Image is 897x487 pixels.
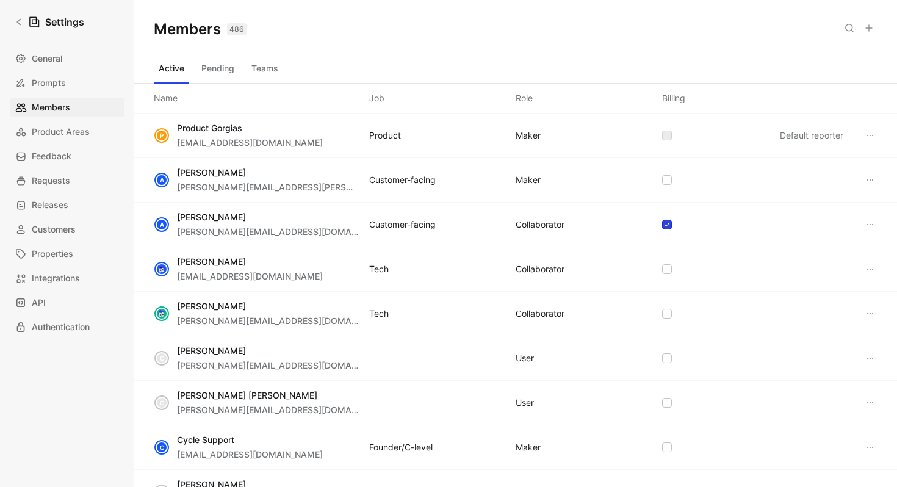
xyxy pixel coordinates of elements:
span: Customers [32,222,76,237]
span: Product Gorgias [177,123,242,133]
span: Properties [32,247,73,261]
div: 486 [227,23,247,35]
span: [EMAIL_ADDRESS][DOMAIN_NAME] [177,449,323,460]
a: Requests [10,171,124,190]
span: [PERSON_NAME][EMAIL_ADDRESS][DOMAIN_NAME] [177,360,392,370]
div: USER [516,395,534,410]
span: [PERSON_NAME][EMAIL_ADDRESS][PERSON_NAME][DOMAIN_NAME] [177,182,461,192]
span: Authentication [32,320,90,334]
div: COLLABORATOR [516,306,564,321]
div: COLLABORATOR [516,262,564,276]
div: Job [369,91,384,106]
a: Authentication [10,317,124,337]
img: avatar [156,308,168,320]
button: Active [154,59,189,78]
div: Customer-facing [369,173,436,187]
span: Product Areas [32,124,90,139]
div: MAKER [516,440,541,455]
a: Prompts [10,73,124,93]
span: Members [32,100,70,115]
span: [PERSON_NAME][EMAIL_ADDRESS][DOMAIN_NAME] [177,405,392,415]
span: [PERSON_NAME][EMAIL_ADDRESS][DOMAIN_NAME] [177,226,392,237]
a: Members [10,98,124,117]
span: [PERSON_NAME] [177,301,246,311]
span: API [32,295,46,310]
h1: Settings [45,15,84,29]
a: Settings [10,10,89,34]
span: [PERSON_NAME] [177,256,246,267]
span: Feedback [32,149,71,164]
span: [PERSON_NAME] [177,212,246,222]
div: C [156,352,168,364]
a: Integrations [10,269,124,288]
a: API [10,293,124,312]
div: COLLABORATOR [516,217,564,232]
span: [PERSON_NAME] [PERSON_NAME] [177,390,317,400]
div: P [156,129,168,142]
div: MAKER [516,173,541,187]
a: Releases [10,195,124,215]
div: Tech [369,262,389,276]
span: Cycle Support [177,435,234,445]
button: Pending [196,59,239,78]
a: Customers [10,220,124,239]
span: [PERSON_NAME][EMAIL_ADDRESS][DOMAIN_NAME] [177,316,392,326]
div: Customer-facing [369,217,436,232]
span: [PERSON_NAME] [177,345,246,356]
span: General [32,51,62,66]
a: Properties [10,244,124,264]
button: Teams [247,59,283,78]
span: Releases [32,198,68,212]
div: USER [516,351,534,366]
span: Default reporter [780,130,843,140]
span: [EMAIL_ADDRESS][DOMAIN_NAME] [177,271,323,281]
a: Feedback [10,146,124,166]
span: Integrations [32,271,80,286]
span: [EMAIL_ADDRESS][DOMAIN_NAME] [177,137,323,148]
div: Tech [369,306,389,321]
div: Product [369,128,401,143]
img: avatar [156,263,168,275]
span: [PERSON_NAME] [177,167,246,178]
div: C [156,397,168,409]
div: Founder/C-level [369,440,433,455]
a: Product Areas [10,122,124,142]
div: Role [516,91,533,106]
div: A [156,174,168,186]
h1: Members [154,20,247,39]
div: MAKER [516,128,541,143]
div: C [156,441,168,453]
span: Requests [32,173,70,188]
a: General [10,49,124,68]
span: Prompts [32,76,66,90]
div: Name [154,91,178,106]
div: A [156,218,168,231]
div: Billing [662,91,685,106]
